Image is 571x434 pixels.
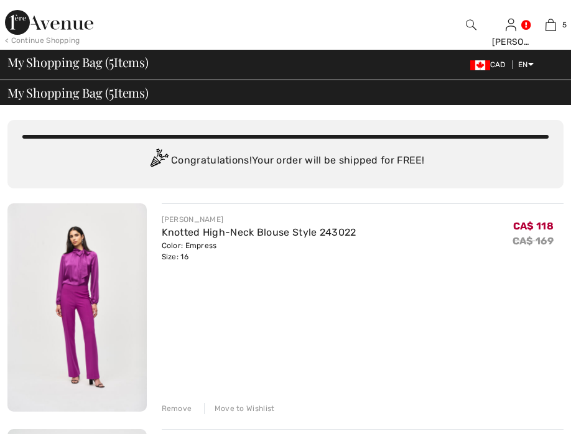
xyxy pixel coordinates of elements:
div: Congratulations! Your order will be shipped for FREE! [22,149,549,173]
a: Sign In [506,19,516,30]
span: My Shopping Bag ( Items) [7,86,149,99]
span: 5 [109,83,114,99]
a: 5 [532,17,570,32]
img: 1ère Avenue [5,10,93,35]
div: [PERSON_NAME] [162,214,356,225]
img: Canadian Dollar [470,60,490,70]
span: CA$ 118 [513,216,554,232]
span: My Shopping Bag ( Items) [7,56,149,68]
div: [PERSON_NAME] [492,35,531,48]
div: < Continue Shopping [5,35,80,46]
img: Congratulation2.svg [146,149,171,173]
img: My Bag [545,17,556,32]
img: Knotted High-Neck Blouse Style 243022 [7,203,147,412]
span: CAD [470,60,511,69]
img: search the website [466,17,476,32]
span: 5 [109,53,114,69]
s: CA$ 169 [513,235,554,247]
img: My Info [506,17,516,32]
span: EN [518,60,534,69]
span: 5 [562,19,567,30]
div: Move to Wishlist [204,403,275,414]
a: Knotted High-Neck Blouse Style 243022 [162,226,356,238]
div: Remove [162,403,192,414]
div: Color: Empress Size: 16 [162,240,356,262]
